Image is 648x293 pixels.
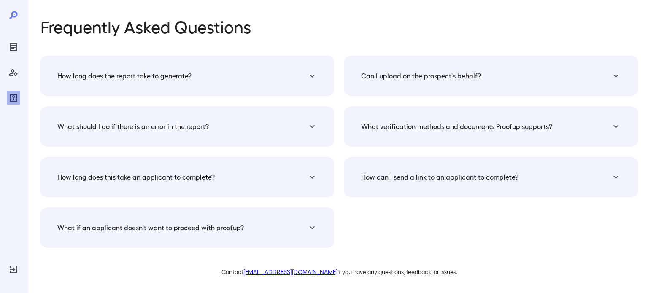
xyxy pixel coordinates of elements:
[51,218,324,238] div: What if an applicant doesn't want to proceed with proofup?
[40,268,638,276] p: Contact if you have any questions, feedback, or issues.
[57,223,244,233] h5: What if an applicant doesn't want to proceed with proofup?
[361,121,552,132] h5: What verification methods and documents Proofup supports?
[7,40,20,54] div: Reports
[243,268,337,275] a: [EMAIL_ADDRESS][DOMAIN_NAME]
[7,263,20,276] div: Log Out
[51,167,324,187] div: How long does this take an applicant to complete?
[7,66,20,79] div: Manage Users
[57,121,209,132] h5: What should I do if there is an error in the report?
[57,71,192,81] h5: How long does the report take to generate?
[57,172,215,182] h5: How long does this take an applicant to complete?
[354,116,628,137] div: What verification methods and documents Proofup supports?
[361,71,481,81] h5: Can I upload on the prospect's behalf?
[354,66,628,86] div: Can I upload on the prospect's behalf?
[354,167,628,187] div: How can I send a link to an applicant to complete?
[51,66,324,86] div: How long does the report take to generate?
[40,17,638,35] p: Frequently Asked Questions
[51,116,324,137] div: What should I do if there is an error in the report?
[7,91,20,105] div: FAQ
[361,172,518,182] h5: How can I send a link to an applicant to complete?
